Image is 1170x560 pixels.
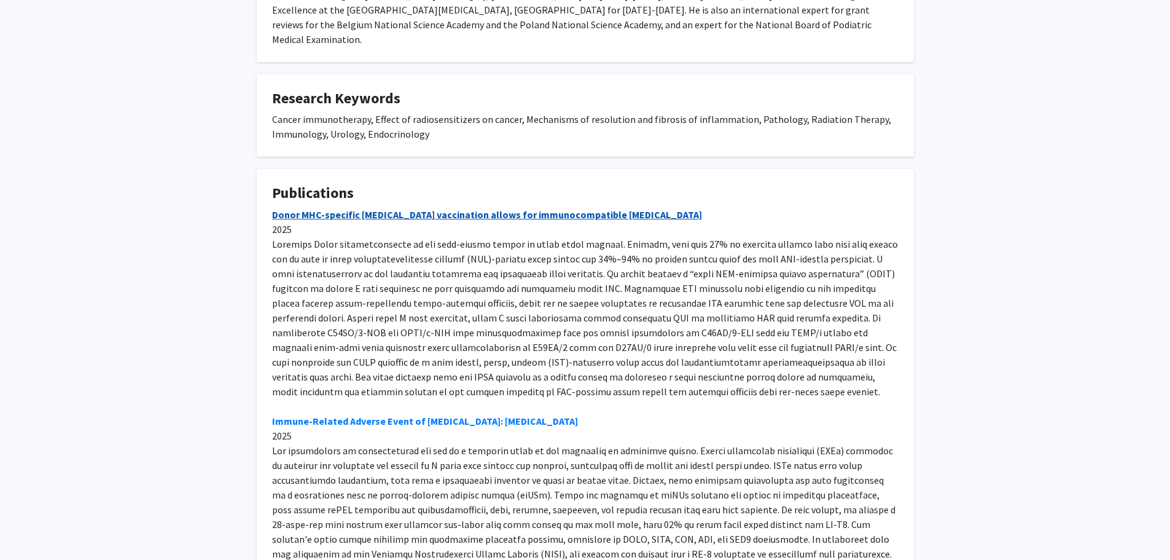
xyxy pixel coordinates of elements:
[272,112,899,141] div: Cancer immunotherapy, Effect of radiosensitizers on cancer, Mechanisms of resolution and fibrosis...
[272,90,899,108] h4: Research Keywords
[272,208,702,221] a: Donor MHC-specific [MEDICAL_DATA] vaccination allows for immunocompatible [MEDICAL_DATA]
[272,415,578,427] a: Immune-Related Adverse Event of [MEDICAL_DATA]: [MEDICAL_DATA]
[272,184,899,202] h4: Publications
[9,505,52,551] iframe: Chat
